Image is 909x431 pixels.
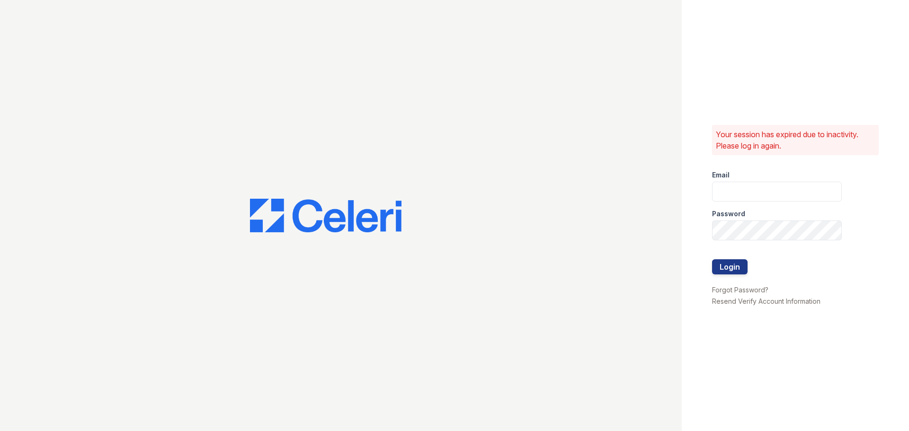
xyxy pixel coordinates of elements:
button: Login [712,259,748,274]
label: Email [712,170,730,180]
a: Resend Verify Account Information [712,297,820,305]
img: CE_Logo_Blue-a8612792a0a2168367f1c8372b55b34899dd931a85d93a1a3d3e32e68fde9ad4.png [250,199,401,233]
p: Your session has expired due to inactivity. Please log in again. [716,129,875,151]
a: Forgot Password? [712,286,768,294]
label: Password [712,209,745,219]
